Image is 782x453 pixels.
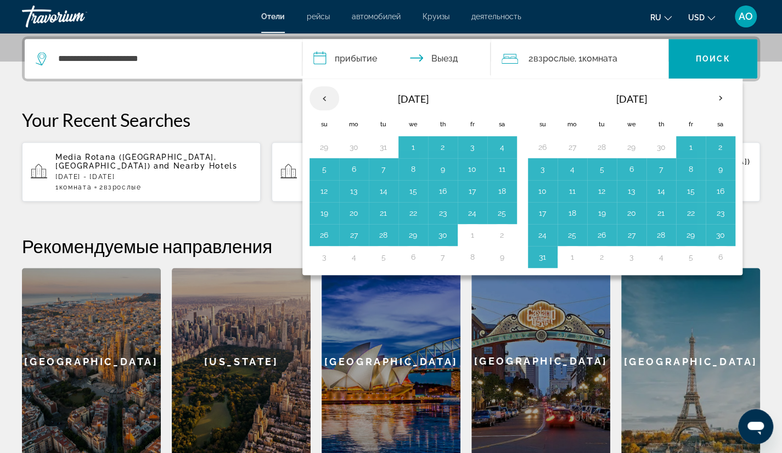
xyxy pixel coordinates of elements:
button: Day 4 [564,161,581,177]
button: Day 3 [623,249,640,265]
button: Day 14 [375,183,392,199]
button: Day 6 [345,161,363,177]
button: Day 16 [434,183,452,199]
button: Day 5 [593,161,611,177]
button: Day 6 [623,161,640,177]
button: Day 21 [375,205,392,221]
th: [DATE] [558,86,706,112]
span: ru [650,13,661,22]
button: Day 3 [534,161,552,177]
button: Day 7 [652,161,670,177]
button: Day 27 [564,139,581,155]
button: Day 29 [404,227,422,243]
button: Day 31 [534,249,552,265]
button: Day 17 [464,183,481,199]
button: Day 29 [682,227,700,243]
button: Day 2 [712,139,729,155]
iframe: Кнопка запуска окна обмена сообщениями [738,409,773,444]
span: 2 [99,183,141,191]
button: Day 24 [464,205,481,221]
button: Day 1 [564,249,581,265]
span: 2 [528,51,574,66]
button: Day 28 [652,227,670,243]
button: Day 14 [652,183,670,199]
span: Поиск [696,54,730,63]
a: Travorium [22,2,132,31]
button: Day 1 [682,139,700,155]
span: 1 [55,183,92,191]
button: Day 2 [434,139,452,155]
button: Day 5 [316,161,333,177]
button: Day 8 [682,161,700,177]
span: USD [688,13,705,22]
a: Круизы [423,12,449,21]
p: Your Recent Searches [22,109,760,131]
button: Day 4 [652,249,670,265]
button: Day 5 [375,249,392,265]
button: Day 20 [345,205,363,221]
div: Search widget [25,39,757,79]
button: Day 13 [345,183,363,199]
p: [DATE] - [DATE] [55,173,252,181]
button: Day 26 [593,227,611,243]
button: Day 30 [652,139,670,155]
button: Hotel Best Front Maritim ([GEOGRAPHIC_DATA], [GEOGRAPHIC_DATA]) and Nearby Hotels[DATE] - [DATE]2... [272,142,510,202]
button: Day 8 [404,161,422,177]
button: Day 26 [534,139,552,155]
button: Change language [650,9,672,25]
th: [DATE] [339,86,487,112]
button: Day 30 [712,227,729,243]
button: Day 22 [682,205,700,221]
button: Day 1 [404,139,422,155]
button: Day 28 [593,139,611,155]
button: Day 29 [316,139,333,155]
button: Media Rotana ([GEOGRAPHIC_DATA], [GEOGRAPHIC_DATA]) and Nearby Hotels[DATE] - [DATE]1Комната2Взро... [22,142,261,202]
button: Check in and out dates [302,39,491,79]
span: , 1 [574,51,617,66]
button: Day 30 [434,227,452,243]
button: Day 12 [593,183,611,199]
button: User Menu [732,5,760,28]
a: Отели [261,12,285,21]
button: Day 2 [493,227,511,243]
button: Day 19 [316,205,333,221]
button: Day 9 [712,161,729,177]
a: рейсы [307,12,330,21]
button: Day 23 [434,205,452,221]
button: Next month [706,86,735,111]
button: Travelers: 2 adults, 0 children [491,39,668,79]
button: Day 23 [712,205,729,221]
span: Взрослые [533,53,574,64]
button: Day 13 [623,183,640,199]
button: Change currency [688,9,715,25]
button: Day 31 [375,139,392,155]
span: AO [739,11,753,22]
button: Day 4 [345,249,363,265]
button: Day 3 [316,249,333,265]
button: Day 21 [652,205,670,221]
button: Day 26 [316,227,333,243]
button: Day 1 [464,227,481,243]
button: Day 6 [404,249,422,265]
a: автомобилей [352,12,401,21]
button: Day 16 [712,183,729,199]
button: Day 25 [493,205,511,221]
button: Day 7 [434,249,452,265]
span: Комната [582,53,617,64]
button: Day 19 [593,205,611,221]
button: Day 6 [712,249,729,265]
button: Day 20 [623,205,640,221]
button: Day 24 [534,227,552,243]
button: Day 9 [493,249,511,265]
button: Day 12 [316,183,333,199]
button: Day 15 [682,183,700,199]
a: деятельность [471,12,521,21]
button: Day 27 [623,227,640,243]
h2: Рекомендуемые направления [22,235,760,257]
button: Day 18 [493,183,511,199]
button: Day 28 [375,227,392,243]
span: Media Rotana ([GEOGRAPHIC_DATA], [GEOGRAPHIC_DATA]) [55,153,217,170]
button: Day 5 [682,249,700,265]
